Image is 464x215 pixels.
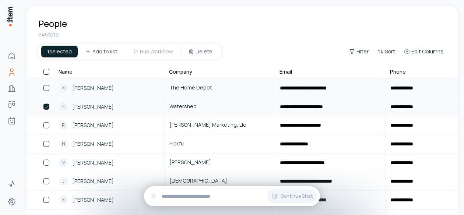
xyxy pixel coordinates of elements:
[59,102,68,111] div: K
[144,186,320,206] div: Continue Chat
[4,113,19,128] a: Agents
[401,46,446,57] button: Edit Columns
[390,68,406,75] div: Phone
[59,177,68,186] div: J
[55,191,164,209] a: K[PERSON_NAME]
[182,46,218,57] button: Delete
[169,121,270,129] span: [PERSON_NAME] Marketing, Llc
[4,65,19,80] a: People
[346,46,372,57] button: Filter
[41,46,78,57] div: 1 selected
[55,154,164,172] a: M[PERSON_NAME]
[38,18,67,29] h1: People
[411,48,443,55] span: Edit Columns
[55,135,164,153] a: N[PERSON_NAME]
[72,140,114,148] span: [PERSON_NAME]
[72,84,114,92] span: [PERSON_NAME]
[4,81,19,96] a: Companies
[55,116,164,134] a: R[PERSON_NAME]
[281,193,313,199] span: Continue Chat
[55,79,164,97] a: K[PERSON_NAME]
[59,84,68,92] div: K
[4,194,19,209] a: Settings
[4,177,19,191] a: Activity
[79,46,123,57] button: Add to list
[59,121,68,130] div: R
[38,31,446,38] div: 645 total
[55,98,164,116] a: K[PERSON_NAME]
[169,177,270,185] span: [DEMOGRAPHIC_DATA]
[267,189,317,203] button: Continue Chat
[375,46,398,57] button: Sort
[356,48,369,55] span: Filter
[72,177,114,185] span: [PERSON_NAME]
[59,195,68,204] div: K
[385,48,395,55] span: Sort
[169,158,270,166] span: [PERSON_NAME]
[55,172,164,190] a: J[PERSON_NAME]
[169,102,270,110] span: Watershed
[165,172,274,190] a: [DEMOGRAPHIC_DATA]
[165,135,274,153] a: Pickfu
[4,97,19,112] a: Deals
[165,98,274,116] a: Watershed
[59,158,68,167] div: M
[280,68,292,75] div: Email
[165,154,274,172] a: [PERSON_NAME]
[59,140,68,148] div: N
[72,196,114,204] span: [PERSON_NAME]
[72,159,114,167] span: [PERSON_NAME]
[165,79,274,97] a: The Home Depot
[169,84,270,92] span: The Home Depot
[72,121,114,129] span: [PERSON_NAME]
[169,140,270,148] span: Pickfu
[169,68,192,75] div: Company
[165,116,274,134] a: [PERSON_NAME] Marketing, Llc
[4,49,19,63] a: Home
[72,103,114,111] span: [PERSON_NAME]
[6,6,13,27] img: Item Brain Logo
[59,68,73,75] div: Name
